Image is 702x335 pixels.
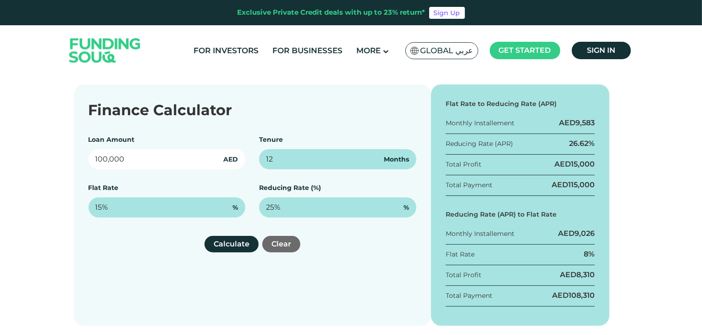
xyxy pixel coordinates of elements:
span: 9,026 [575,229,595,238]
span: 8,310 [576,270,595,279]
div: AED [552,180,595,190]
div: Flat Rate to Reducing Rate (APR) [446,99,595,109]
div: AED [558,229,595,239]
span: Get started [499,46,551,55]
a: For Businesses [270,43,345,58]
button: Clear [262,236,300,252]
div: Exclusive Private Credit deals with up to 23% return* [238,7,426,18]
span: 9,583 [575,118,595,127]
img: SA Flag [410,47,419,55]
span: 115,000 [568,180,595,189]
div: AED [554,159,595,169]
span: AED [223,155,238,164]
a: Sign Up [429,7,465,19]
div: Total Profit [446,270,481,280]
span: Months [384,155,409,164]
div: AED [552,290,595,301]
div: Total Profit [446,160,481,169]
div: Total Payment [446,291,492,301]
div: Reducing Rate (APR) to Flat Rate [446,210,595,219]
span: 108,310 [569,291,595,300]
label: Reducing Rate (%) [259,184,321,192]
span: Sign in [587,46,615,55]
label: Loan Amount [88,135,135,144]
img: Logo [60,28,150,74]
div: 8% [584,249,595,259]
label: Flat Rate [88,184,119,192]
a: Sign in [572,42,631,59]
div: 26.62% [569,139,595,149]
a: For Investors [191,43,261,58]
span: % [404,203,409,212]
span: % [232,203,238,212]
label: Tenure [259,135,283,144]
div: Monthly Installement [446,229,514,239]
button: Calculate [205,236,259,252]
div: Flat Rate [446,250,475,259]
div: AED [559,118,595,128]
div: Total Payment [446,180,492,190]
div: Monthly Installement [446,118,514,128]
span: Global عربي [420,45,473,56]
div: Finance Calculator [88,99,416,121]
span: More [356,46,381,55]
span: 15,000 [571,160,595,168]
div: Reducing Rate (APR) [446,139,513,149]
div: AED [560,270,595,280]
